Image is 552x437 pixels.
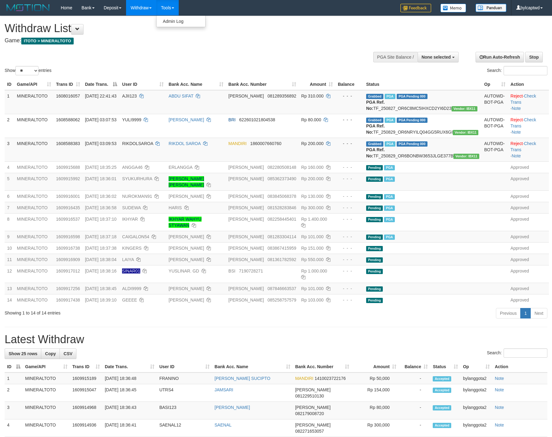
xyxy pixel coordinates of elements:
[384,235,395,240] span: Marked by bylanggota2
[122,141,153,146] span: RIKDOLSAROA
[56,117,80,122] span: 1608588062
[397,141,427,147] span: PGA Pending
[5,254,14,265] td: 11
[508,254,549,265] td: Approved
[487,348,547,358] label: Search:
[14,202,54,213] td: MINERALTOTO
[14,294,54,306] td: MINERALTOTO
[384,177,395,182] span: Marked by bylanggota2
[366,217,383,222] span: Pending
[5,173,14,190] td: 5
[399,361,430,372] th: Balance: activate to sort column ascending
[399,384,430,402] td: -
[122,234,149,239] span: CAIGALON54
[525,52,543,62] a: Stop
[338,216,361,222] div: - - -
[338,140,361,147] div: - - -
[169,205,182,210] a: HARIS
[169,286,204,291] a: [PERSON_NAME]
[228,257,264,262] span: [PERSON_NAME]
[366,269,383,274] span: Pending
[510,141,523,146] a: Reject
[23,384,70,402] td: MINERALTOTO
[301,205,323,210] span: Rp 300.000
[492,361,547,372] th: Action
[122,176,152,181] span: SYUKURHURA
[56,165,80,170] span: 1609915688
[5,361,23,372] th: ID: activate to sort column descending
[56,176,80,181] span: 1609915992
[56,194,80,199] span: 1609916001
[268,94,296,98] span: Copy 081289356892 to clipboard
[85,298,117,302] span: [DATE] 18:39:10
[122,205,141,210] span: SUDEWA
[83,79,120,90] th: Date Trans.: activate to sort column descending
[5,307,225,316] div: Showing 1 to 14 of 14 entries
[338,164,361,170] div: - - -
[157,361,212,372] th: User ID: activate to sort column ascending
[418,52,459,62] button: None selected
[85,217,117,222] span: [DATE] 18:37:10
[85,194,117,199] span: [DATE] 18:36:02
[366,147,385,158] b: PGA Ref. No:
[496,308,521,318] a: Previous
[268,257,296,262] span: Copy 081361782592 to clipboard
[5,90,14,114] td: 1
[301,194,323,199] span: Rp 130.000
[268,205,296,210] span: Copy 081528283846 to clipboard
[495,422,504,427] a: Note
[512,130,521,135] a: Note
[512,153,521,158] a: Note
[440,4,466,12] img: Button%20Memo.svg
[85,205,117,210] span: [DATE] 18:36:58
[169,165,192,170] a: ERLANGGA
[366,177,383,182] span: Pending
[364,79,482,90] th: Status
[56,141,80,146] span: 1608588383
[512,106,521,111] a: Note
[56,217,80,222] span: 1609916537
[239,117,275,122] span: Copy 622601021804538 to clipboard
[510,94,536,105] a: Check Trans
[366,257,383,263] span: Pending
[530,308,547,318] a: Next
[453,130,479,135] span: Vendor URL: https://order6.1velocity.biz
[122,217,138,222] span: IKHYAR
[268,234,296,239] span: Copy 081283304114 to clipboard
[460,372,492,384] td: bylanggota2
[250,141,281,146] span: Copy 1860007660760 to clipboard
[366,165,383,170] span: Pending
[338,234,361,240] div: - - -
[510,117,523,122] a: Reject
[430,361,460,372] th: Status: activate to sort column ascending
[70,384,102,402] td: 1609915047
[366,94,383,99] span: Grabbed
[239,268,263,273] span: Copy 7190728271 to clipboard
[5,348,41,359] a: Show 25 rows
[385,118,395,123] span: Marked by bylanggota2
[41,348,60,359] a: Copy
[397,94,427,99] span: PGA Pending
[56,298,80,302] span: 1609917438
[5,231,14,242] td: 9
[433,405,451,410] span: Accepted
[85,176,117,181] span: [DATE] 18:36:01
[373,52,418,62] div: PGA Site Balance /
[228,286,264,291] span: [PERSON_NAME]
[169,234,204,239] a: [PERSON_NAME]
[460,361,492,372] th: Op: activate to sort column ascending
[508,90,549,114] td: · ·
[14,138,54,161] td: MINERALTOTO
[169,176,204,187] a: [PERSON_NAME] [PERSON_NAME]
[102,384,157,402] td: [DATE] 18:36:45
[56,286,80,291] span: 1609917256
[23,361,70,372] th: Game/API: activate to sort column ascending
[482,79,508,90] th: Op: activate to sort column ascending
[366,206,383,211] span: Pending
[102,402,157,419] td: [DATE] 18:36:43
[301,246,323,251] span: Rp 151.000
[169,257,204,262] a: [PERSON_NAME]
[384,165,395,170] span: Marked by bylanggota2
[14,114,54,138] td: MINERALTOTO
[5,114,14,138] td: 2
